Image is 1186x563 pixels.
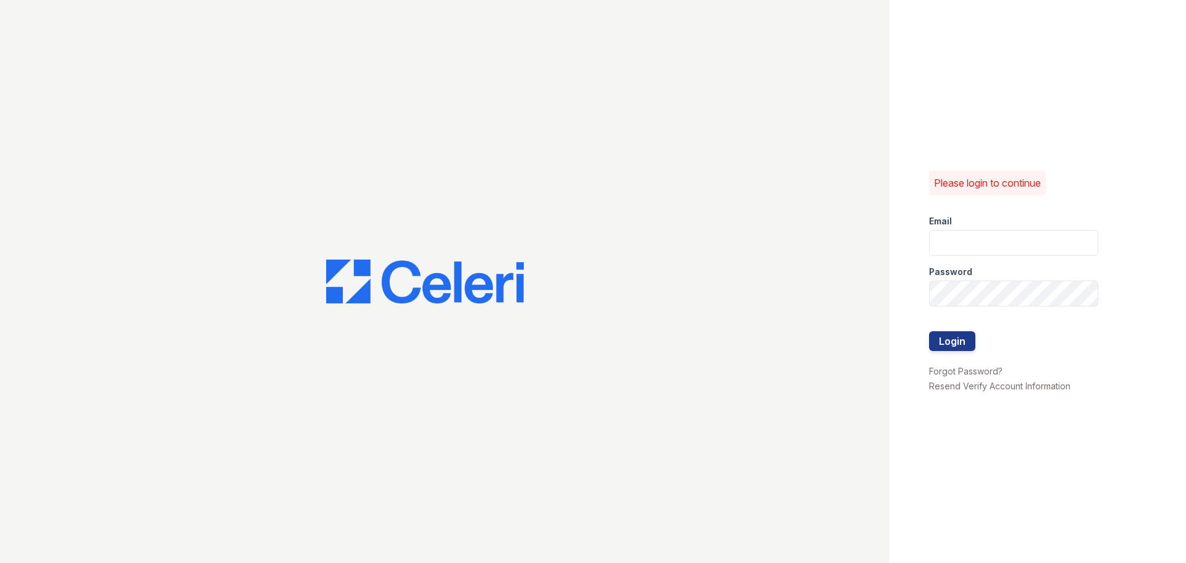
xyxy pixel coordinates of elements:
a: Resend Verify Account Information [929,381,1070,391]
button: Login [929,331,975,351]
a: Forgot Password? [929,366,1003,376]
label: Email [929,215,952,227]
img: CE_Logo_Blue-a8612792a0a2168367f1c8372b55b34899dd931a85d93a1a3d3e32e68fde9ad4.png [326,260,524,304]
label: Password [929,266,972,278]
p: Please login to continue [934,176,1041,190]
